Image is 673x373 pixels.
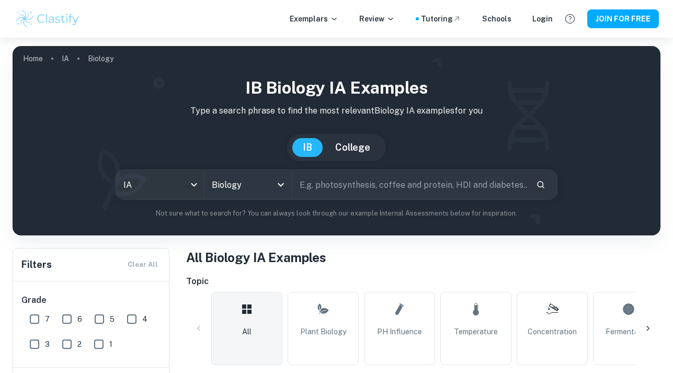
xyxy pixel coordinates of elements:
[21,105,652,117] p: Type a search phrase to find the most relevant Biology IA examples for you
[292,138,323,157] button: IB
[528,326,577,337] span: Concentration
[88,53,113,64] p: Biology
[325,138,381,157] button: College
[606,326,652,337] span: Fermentation
[242,326,252,337] span: All
[116,170,204,199] div: IA
[377,326,422,337] span: pH Influence
[532,176,550,194] button: Search
[45,338,50,350] span: 3
[421,13,461,25] a: Tutoring
[532,13,553,25] a: Login
[15,8,81,29] img: Clastify logo
[359,13,395,25] p: Review
[561,10,579,28] button: Help and Feedback
[45,313,50,325] span: 7
[186,275,660,288] h6: Topic
[62,51,69,66] a: IA
[21,75,652,100] h1: IB Biology IA examples
[110,313,115,325] span: 5
[77,338,82,350] span: 2
[142,313,147,325] span: 4
[109,338,112,350] span: 1
[13,46,660,235] img: profile cover
[587,9,659,28] button: JOIN FOR FREE
[21,294,162,307] h6: Grade
[290,13,338,25] p: Exemplars
[186,248,660,267] h1: All Biology IA Examples
[300,326,346,337] span: Plant Biology
[21,208,652,219] p: Not sure what to search for? You can always look through our example Internal Assessments below f...
[482,13,511,25] a: Schools
[77,313,82,325] span: 6
[292,170,528,199] input: E.g. photosynthesis, coffee and protein, HDI and diabetes...
[273,177,288,192] button: Open
[454,326,498,337] span: Temperature
[21,257,52,272] h6: Filters
[23,51,43,66] a: Home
